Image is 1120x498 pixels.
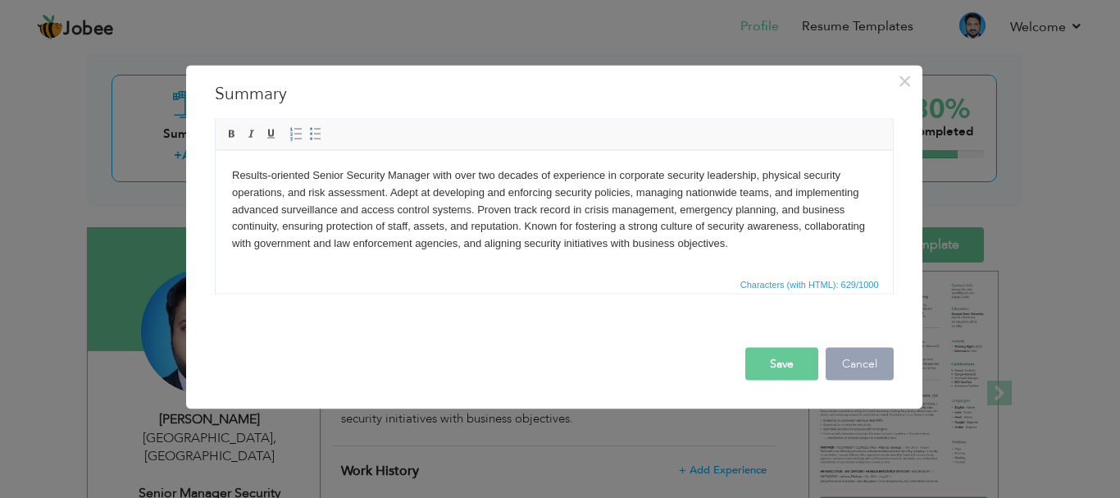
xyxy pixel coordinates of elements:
button: Save [745,347,818,380]
h3: Summary [215,81,894,106]
span: × [898,66,912,95]
a: Insert/Remove Bulleted List [307,125,325,143]
a: Italic [243,125,261,143]
button: Cancel [826,347,894,380]
span: Characters (with HTML): 629/1000 [737,276,882,291]
a: Underline [262,125,280,143]
iframe: Rich Text Editor, summaryEditor [216,150,893,273]
div: Statistics [737,276,884,291]
button: Close [892,67,918,94]
a: Insert/Remove Numbered List [287,125,305,143]
a: Bold [223,125,241,143]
